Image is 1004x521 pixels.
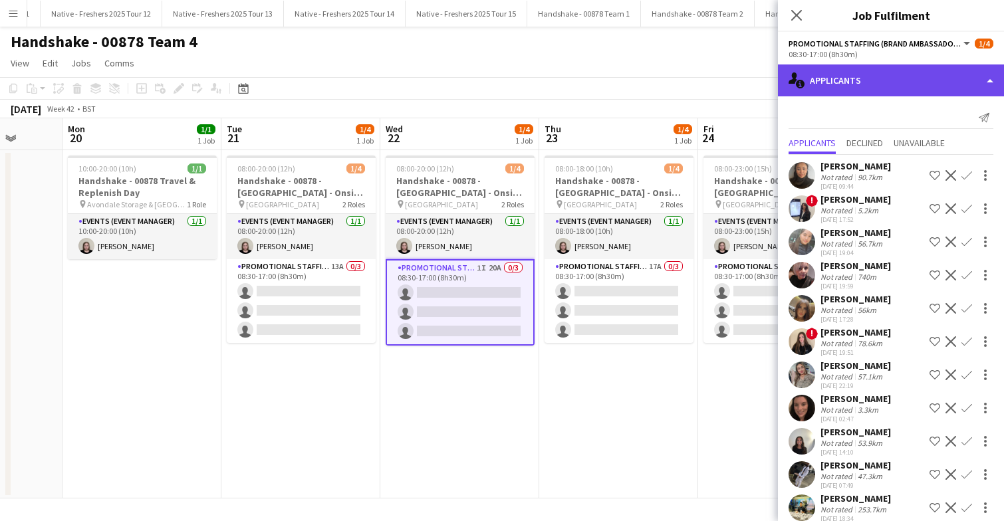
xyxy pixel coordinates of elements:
[820,471,855,481] div: Not rated
[703,123,714,135] span: Fri
[227,156,376,343] app-job-card: 08:00-20:00 (12h)1/4Handshake - 00878 - [GEOGRAPHIC_DATA] - Onsite Day [GEOGRAPHIC_DATA]2 RolesEv...
[820,249,891,257] div: [DATE] 19:04
[820,448,891,457] div: [DATE] 14:10
[545,123,561,135] span: Thu
[188,163,206,173] span: 1/1
[515,136,533,146] div: 1 Job
[789,49,993,59] div: 08:30-17:00 (8h30m)
[820,415,891,423] div: [DATE] 02:47
[778,7,1004,24] h3: Job Fulfilment
[82,104,96,114] div: BST
[406,1,527,27] button: Native - Freshers 2025 Tour 15
[820,305,855,315] div: Not rated
[501,199,524,209] span: 2 Roles
[386,175,535,199] h3: Handshake - 00878 - [GEOGRAPHIC_DATA] - Onsite Day
[356,124,374,134] span: 1/4
[855,438,885,448] div: 53.9km
[820,492,891,504] div: [PERSON_NAME]
[68,156,217,259] app-job-card: 10:00-20:00 (10h)1/1Handshake - 00878 Travel & Replenish Day Avondale Storage & [GEOGRAPHIC_DATA]...
[545,214,693,259] app-card-role: Events (Event Manager)1/108:00-18:00 (10h)[PERSON_NAME]
[778,64,1004,96] div: Applicants
[386,123,403,135] span: Wed
[855,338,885,348] div: 78.6km
[820,215,891,224] div: [DATE] 17:52
[789,39,972,49] button: Promotional Staffing (Brand Ambassadors)
[820,459,891,471] div: [PERSON_NAME]
[820,504,855,514] div: Not rated
[237,163,295,173] span: 08:00-20:00 (12h)
[227,123,242,135] span: Tue
[284,1,406,27] button: Native - Freshers 2025 Tour 14
[405,199,478,209] span: [GEOGRAPHIC_DATA]
[820,393,891,405] div: [PERSON_NAME]
[855,205,881,215] div: 5.2km
[386,259,535,346] app-card-role: Promotional Staffing (Brand Ambassadors)1I20A0/308:30-17:00 (8h30m)
[515,124,533,134] span: 1/4
[564,199,637,209] span: [GEOGRAPHIC_DATA]
[820,172,855,182] div: Not rated
[641,1,755,27] button: Handshake - 00878 Team 2
[820,481,891,490] div: [DATE] 07:49
[11,32,197,52] h1: Handshake - 00878 Team 4
[87,199,187,209] span: Avondale Storage & [GEOGRAPHIC_DATA]
[44,104,77,114] span: Week 42
[820,260,891,272] div: [PERSON_NAME]
[820,182,891,191] div: [DATE] 09:44
[41,1,162,27] button: Native - Freshers 2025 Tour 12
[714,163,772,173] span: 08:00-23:00 (15h)
[789,138,836,148] span: Applicants
[855,272,879,282] div: 740m
[820,405,855,415] div: Not rated
[703,175,852,199] h3: Handshake - 00878 - [GEOGRAPHIC_DATA] - Onsite Day
[68,175,217,199] h3: Handshake - 00878 Travel & Replenish Day
[660,199,683,209] span: 2 Roles
[68,123,85,135] span: Mon
[975,39,993,49] span: 1/4
[820,193,891,205] div: [PERSON_NAME]
[820,381,891,390] div: [DATE] 22:19
[703,259,852,343] app-card-role: Promotional Staffing (Brand Ambassadors)1I20A0/308:30-17:00 (8h30m)
[703,214,852,259] app-card-role: Events (Event Manager)1/108:00-23:00 (15h)[PERSON_NAME]
[197,124,215,134] span: 1/1
[386,156,535,346] app-job-card: 08:00-20:00 (12h)1/4Handshake - 00878 - [GEOGRAPHIC_DATA] - Onsite Day [GEOGRAPHIC_DATA]2 RolesEv...
[703,156,852,343] app-job-card: 08:00-23:00 (15h)1/4Handshake - 00878 - [GEOGRAPHIC_DATA] - Onsite Day [GEOGRAPHIC_DATA]2 RolesEv...
[855,504,889,514] div: 253.7km
[723,199,796,209] span: [GEOGRAPHIC_DATA]
[11,57,29,69] span: View
[820,227,891,239] div: [PERSON_NAME]
[227,175,376,199] h3: Handshake - 00878 - [GEOGRAPHIC_DATA] - Onsite Day
[820,326,891,338] div: [PERSON_NAME]
[755,1,864,27] button: Handshake - 00878 Tour 3
[674,124,692,134] span: 1/4
[43,57,58,69] span: Edit
[789,39,961,49] span: Promotional Staffing (Brand Ambassadors)
[820,438,855,448] div: Not rated
[342,199,365,209] span: 2 Roles
[396,163,454,173] span: 08:00-20:00 (12h)
[197,136,215,146] div: 1 Job
[855,305,879,315] div: 56km
[855,172,885,182] div: 90.7km
[855,239,885,249] div: 56.7km
[806,195,818,207] span: !
[820,371,855,381] div: Not rated
[68,214,217,259] app-card-role: Events (Event Manager)1/110:00-20:00 (10h)[PERSON_NAME]
[104,57,134,69] span: Comms
[66,130,85,146] span: 20
[505,163,524,173] span: 1/4
[346,163,365,173] span: 1/4
[37,54,63,72] a: Edit
[356,136,374,146] div: 1 Job
[545,156,693,343] app-job-card: 08:00-18:00 (10h)1/4Handshake - 00878 - [GEOGRAPHIC_DATA] - Onsite Day [GEOGRAPHIC_DATA]2 RolesEv...
[820,426,891,438] div: [PERSON_NAME]
[71,57,91,69] span: Jobs
[5,54,35,72] a: View
[820,348,891,357] div: [DATE] 19:51
[225,130,242,146] span: 21
[820,338,855,348] div: Not rated
[99,54,140,72] a: Comms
